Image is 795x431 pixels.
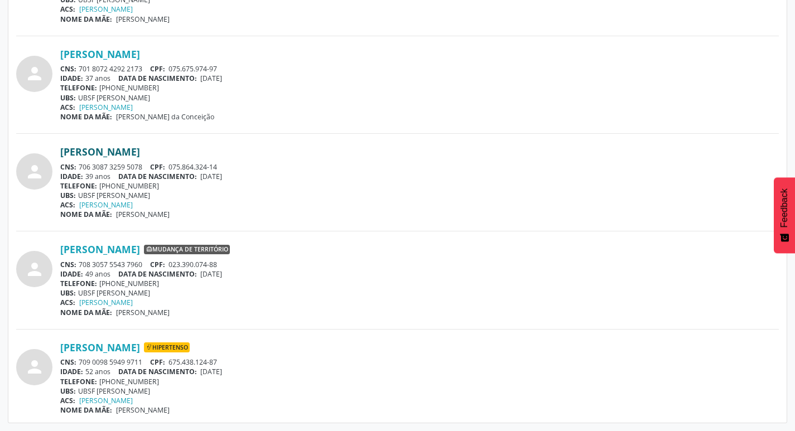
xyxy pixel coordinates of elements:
span: TELEFONE: [60,181,97,191]
span: CPF: [150,64,165,74]
span: IDADE: [60,74,83,83]
span: CPF: [150,260,165,269]
span: Mudança de território [144,245,230,255]
div: UBSF [PERSON_NAME] [60,386,779,396]
div: 709 0098 5949 9711 [60,357,779,367]
span: [PERSON_NAME] [116,405,170,415]
span: NOME DA MÃE: [60,14,112,24]
span: UBS: [60,93,76,103]
div: UBSF [PERSON_NAME] [60,191,779,200]
span: 075.675.974-97 [168,64,217,74]
span: NOME DA MÃE: [60,210,112,219]
i: person [25,162,45,182]
i: person [25,64,45,84]
span: IDADE: [60,269,83,279]
div: 706 3087 3259 5078 [60,162,779,172]
a: [PERSON_NAME] [60,341,140,353]
span: DATA DE NASCIMENTO: [118,367,197,376]
span: CPF: [150,357,165,367]
span: UBS: [60,288,76,298]
span: [DATE] [200,269,222,279]
span: Feedback [779,188,789,227]
button: Feedback - Mostrar pesquisa [774,177,795,253]
span: ACS: [60,396,75,405]
div: 39 anos [60,172,779,181]
a: [PERSON_NAME] [60,146,140,158]
i: person [25,357,45,377]
div: [PHONE_NUMBER] [60,279,779,288]
div: 49 anos [60,269,779,279]
div: UBSF [PERSON_NAME] [60,288,779,298]
div: 37 anos [60,74,779,83]
span: UBS: [60,386,76,396]
span: [PERSON_NAME] [116,308,170,317]
span: CNS: [60,260,76,269]
span: IDADE: [60,367,83,376]
div: [PHONE_NUMBER] [60,83,779,93]
span: 075.864.324-14 [168,162,217,172]
span: NOME DA MÃE: [60,308,112,317]
div: [PHONE_NUMBER] [60,181,779,191]
span: [PERSON_NAME] da Conceição [116,112,214,122]
span: CNS: [60,162,76,172]
span: DATA DE NASCIMENTO: [118,172,197,181]
div: 708 3057 5543 7960 [60,260,779,269]
span: [PERSON_NAME] [116,210,170,219]
span: 023.390.074-88 [168,260,217,269]
span: ACS: [60,103,75,112]
span: IDADE: [60,172,83,181]
span: [DATE] [200,74,222,83]
span: ACS: [60,4,75,14]
span: UBS: [60,191,76,200]
span: ACS: [60,200,75,210]
span: DATA DE NASCIMENTO: [118,74,197,83]
span: CNS: [60,64,76,74]
span: 675.438.124-87 [168,357,217,367]
a: [PERSON_NAME] [79,103,133,112]
span: [DATE] [200,367,222,376]
span: NOME DA MÃE: [60,405,112,415]
span: [DATE] [200,172,222,181]
div: 52 anos [60,367,779,376]
a: [PERSON_NAME] [60,48,140,60]
a: [PERSON_NAME] [79,298,133,307]
span: CPF: [150,162,165,172]
span: Hipertenso [144,342,190,352]
a: [PERSON_NAME] [60,243,140,255]
span: TELEFONE: [60,377,97,386]
a: [PERSON_NAME] [79,396,133,405]
a: [PERSON_NAME] [79,200,133,210]
i: person [25,259,45,279]
span: TELEFONE: [60,83,97,93]
span: CNS: [60,357,76,367]
span: TELEFONE: [60,279,97,288]
div: 701 8072 4292 2173 [60,64,779,74]
span: [PERSON_NAME] [116,14,170,24]
div: UBSF [PERSON_NAME] [60,93,779,103]
span: ACS: [60,298,75,307]
div: [PHONE_NUMBER] [60,377,779,386]
a: [PERSON_NAME] [79,4,133,14]
span: DATA DE NASCIMENTO: [118,269,197,279]
span: NOME DA MÃE: [60,112,112,122]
